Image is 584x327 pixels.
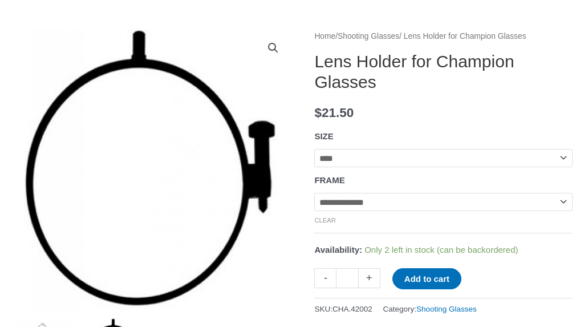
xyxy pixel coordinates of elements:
[314,268,336,288] a: -
[263,38,283,58] a: View full-screen image gallery
[314,106,322,120] span: $
[416,305,477,313] a: Shooting Glasses
[359,268,380,288] a: +
[338,32,399,41] a: Shooting Glasses
[314,29,573,44] nav: Breadcrumb
[336,268,358,288] input: Product quantity
[314,32,335,41] a: Home
[314,217,336,224] a: Clear options
[314,51,573,92] h1: Lens Holder for Champion Glasses
[392,268,461,289] button: Add to cart
[11,29,292,310] img: Lens Holder for Champion Glasses - Image 2
[314,302,372,316] span: SKU:
[314,106,354,120] bdi: 21.50
[332,305,372,313] span: CHA.42002
[314,131,333,141] label: SIZE
[314,175,344,185] label: FRAME
[383,302,476,316] span: Category:
[314,245,362,255] span: Availability:
[364,245,518,255] span: Only 2 left in stock (can be backordered)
